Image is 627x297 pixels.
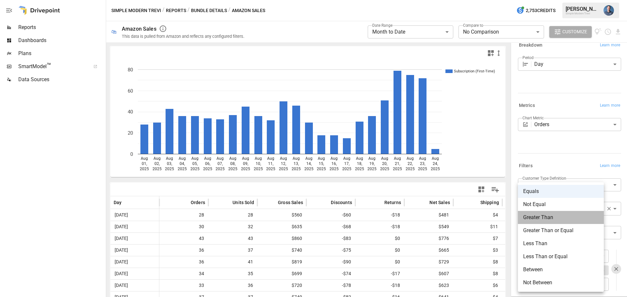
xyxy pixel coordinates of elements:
li: Less Than [518,237,604,250]
li: Less Than or Equal [518,250,604,263]
li: Between [518,263,604,276]
li: Not Equal [518,198,604,211]
li: Greater Than [518,211,604,224]
li: Greater Than or Equal [518,224,604,237]
li: Not Between [518,276,604,289]
li: Equals [518,185,604,198]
